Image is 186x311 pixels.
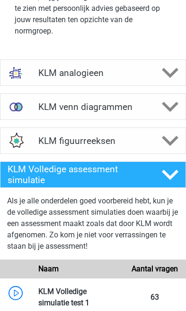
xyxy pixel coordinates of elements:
[31,286,124,309] div: KLM Volledige simulatie test 1
[7,59,179,86] a: analogieen KLM analogieen
[38,67,148,78] h4: KLM analogieen
[31,263,124,275] div: Naam
[38,135,148,146] h4: KLM figuurreeksen
[7,161,179,188] a: KLM Volledige assessment simulatie
[7,127,179,154] a: figuurreeksen KLM figuurreeksen
[7,93,179,120] a: venn diagrammen KLM venn diagrammen
[4,129,27,152] img: figuurreeksen
[8,164,148,185] h4: KLM Volledige assessment simulatie
[4,61,27,84] img: analogieen
[4,95,27,118] img: venn diagrammen
[7,195,179,256] div: Als je alle onderdelen goed voorbereid hebt, kun je de volledige assessment simulaties doen waarb...
[124,263,186,275] div: Aantal vragen
[38,101,148,112] h4: KLM venn diagrammen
